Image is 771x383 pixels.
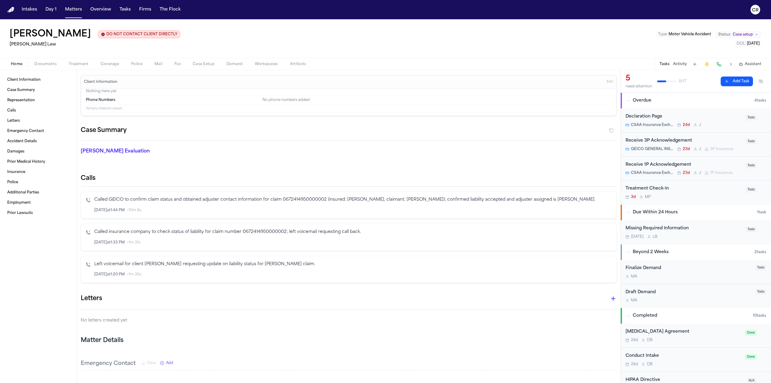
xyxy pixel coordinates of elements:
span: Motor Vehicle Accident [669,33,711,36]
span: Todo [746,163,757,168]
div: Draft Demand [626,289,752,296]
button: Hide completed tasks (⌘⇧H) [755,77,766,86]
span: 3d [631,195,636,199]
button: Activity [673,62,687,67]
button: Clear Emergency Contact [142,361,156,366]
a: Calls [5,106,72,115]
span: Case Setup [193,62,214,67]
span: Treatment [69,62,89,67]
button: Overview [88,4,114,15]
h2: Case Summary [81,126,126,135]
span: Todo [746,115,757,121]
div: Open task: Conduct Intake [621,348,771,372]
button: Edit client contact restriction [98,30,180,38]
button: Intakes [19,4,39,15]
span: DO NOT CONTACT CLIENT DIRECTLY [106,32,177,37]
button: Day 1 [43,4,59,15]
a: Additional Parties [5,188,72,197]
span: 23d [683,171,690,175]
span: 24d [631,362,638,367]
div: Open task: Missing Required Information [621,220,771,244]
span: J [699,171,701,175]
div: Treatment Check-In [626,185,742,192]
span: Police [131,62,142,67]
span: 1 task [757,210,766,215]
span: 1P Insurance [710,171,732,175]
p: Left voicemail for client [PERSON_NAME] requesting update on liability status for [PERSON_NAME] c... [94,261,612,268]
span: CSAA Insurance Exchange [631,171,674,175]
button: Edit matter name [10,29,91,40]
span: Todo [755,265,766,271]
span: 23d [683,147,690,152]
button: Firms [137,4,154,15]
a: Accident Details [5,137,72,146]
span: 8 / 17 [679,79,686,84]
div: Finalize Demand [626,265,752,272]
div: need attention [626,84,652,89]
span: 10 task s [753,313,766,318]
span: Overdue [633,98,651,104]
div: Conduct Intake [626,353,741,359]
span: D B [647,338,653,343]
h2: Calls [81,174,617,183]
span: Todo [746,187,757,193]
span: Assistant [745,62,761,67]
div: [MEDICAL_DATA] Agreement [626,328,741,335]
h1: Letters [81,294,102,303]
button: Create Immediate Task [703,60,711,68]
span: Clear [147,361,156,366]
button: The Flock [157,4,183,15]
span: [DATE] at 1:20 PM [94,272,125,277]
div: Open task: Draft Demand [621,284,771,308]
p: Called insurance company to check status of liability for claim number 0672414950000002; left voi... [94,229,612,236]
span: • 1m 35s [127,272,141,277]
button: Edit DOL: 2025-07-26 [735,41,761,47]
h3: Emergency Contact [81,359,136,368]
button: Overdue4tasks [621,93,771,108]
span: 24d [631,338,638,343]
span: [DATE] [631,234,644,239]
div: Receive 3P Acknowledgement [626,137,742,144]
button: Add Task [691,60,699,68]
span: [DATE] at 1:44 PM [94,208,125,213]
a: Client Information [5,75,72,85]
button: Change status from Case setup [715,31,761,38]
a: Damages [5,147,72,156]
span: Done [745,354,757,360]
div: Open task: Treatment Check-In [621,181,771,204]
a: Home [7,7,14,13]
button: Add Task [721,77,753,86]
div: No phone numbers added [262,98,612,102]
button: Tasks [660,62,670,67]
button: Matters [63,4,84,15]
div: Open task: Finalize Demand [621,260,771,284]
a: Insurance [5,167,72,177]
span: Type : [658,33,668,36]
button: Assistant [739,62,761,67]
span: [DATE] [747,42,760,46]
div: Open task: Receive 3P Acknowledgement [621,133,771,157]
a: Police [5,177,72,187]
p: 11 empty fields not shown. [86,106,612,111]
span: Artifacts [290,62,306,67]
div: Receive 1P Acknowledgement [626,162,742,168]
span: • 10m 8s [127,208,141,213]
a: Prior Medical History [5,157,72,167]
span: Phone Numbers [86,98,115,102]
button: Due Within 24 Hours1task [621,205,771,220]
span: M A [631,274,637,279]
span: Case setup [733,32,753,37]
span: L B [653,234,657,239]
a: Letters [5,116,72,126]
span: J [699,147,701,152]
h3: Client Information [83,80,119,84]
span: Todo [746,227,757,232]
p: No letters created yet [81,317,617,324]
span: • 1m 31s [127,240,140,245]
span: GEICO GENERAL INSURANCE COMPANY [631,147,674,152]
span: Add [166,361,173,366]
